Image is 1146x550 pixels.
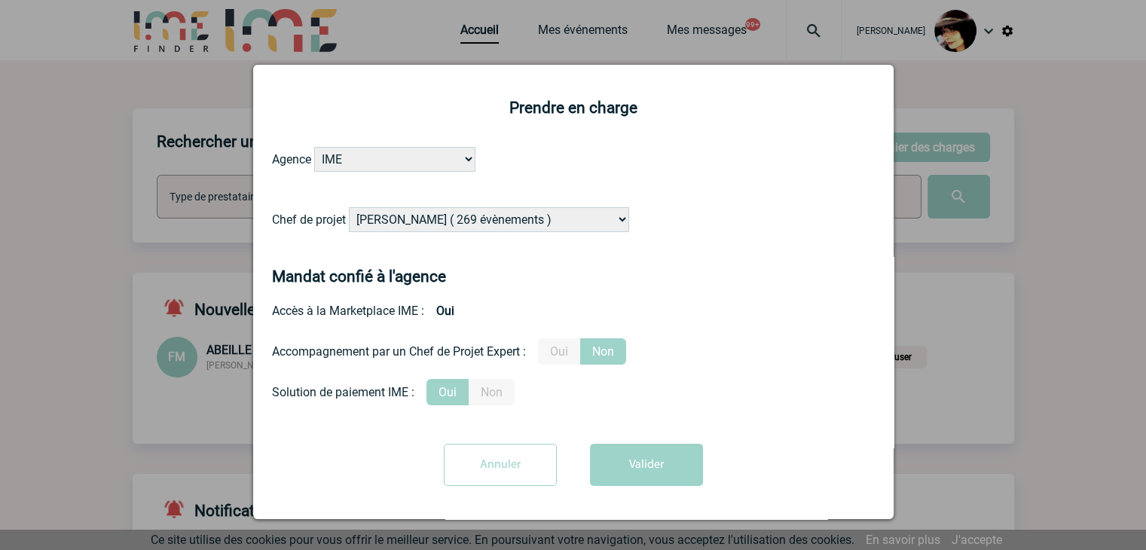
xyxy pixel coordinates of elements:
b: Oui [424,298,466,324]
label: Non [580,338,626,365]
input: Annuler [444,444,557,486]
h4: Mandat confié à l'agence [272,267,446,286]
div: Accès à la Marketplace IME : [272,298,875,324]
label: Agence [272,152,311,167]
h2: Prendre en charge [272,99,875,117]
label: Oui [538,338,580,365]
div: Solution de paiement IME : [272,385,414,399]
div: Prestation payante [272,338,875,365]
label: Oui [426,379,469,405]
label: Non [469,379,515,405]
div: Accompagnement par un Chef de Projet Expert : [272,344,526,359]
label: Chef de projet [272,212,346,227]
div: Conformité aux process achat client, Prise en charge de la facturation, Mutualisation de plusieur... [272,379,875,405]
button: Valider [590,444,703,486]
